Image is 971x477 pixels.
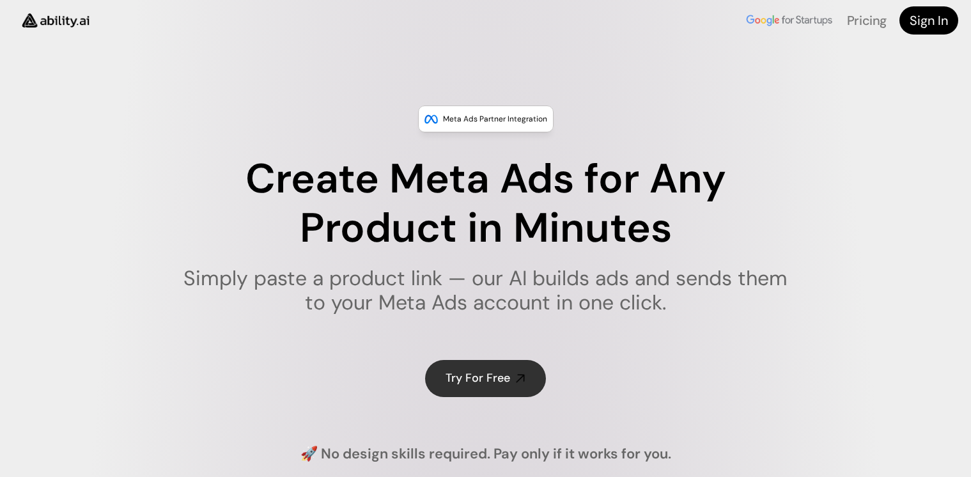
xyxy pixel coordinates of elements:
a: Sign In [899,6,958,35]
h4: Try For Free [446,370,510,386]
h1: Create Meta Ads for Any Product in Minutes [175,155,796,253]
a: Try For Free [425,360,546,396]
h4: 🚀 No design skills required. Pay only if it works for you. [300,444,671,464]
p: Meta Ads Partner Integration [443,113,547,125]
h4: Sign In [910,12,948,29]
h1: Simply paste a product link — our AI builds ads and sends them to your Meta Ads account in one cl... [175,266,796,315]
a: Pricing [847,12,887,29]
